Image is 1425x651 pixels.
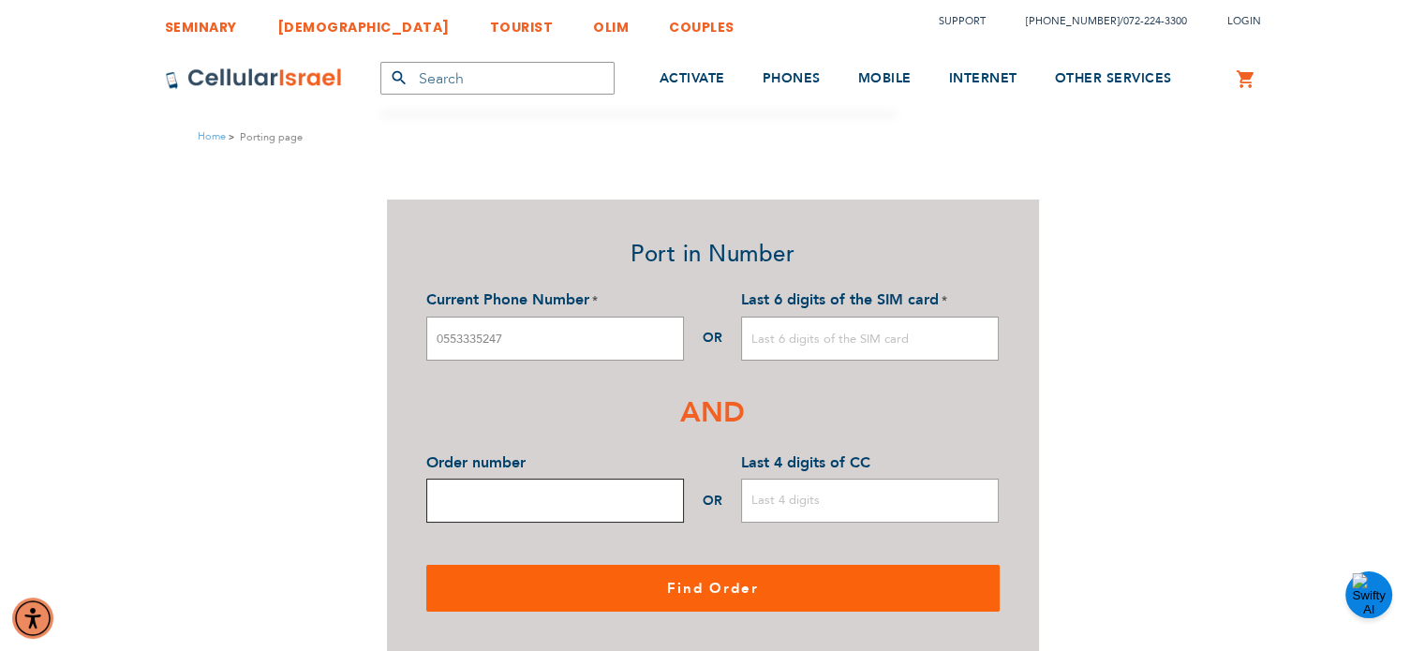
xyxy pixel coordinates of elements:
a: COUPLES [669,5,735,39]
label: Last 4 digits of CC [741,452,870,473]
a: INTERNET [949,44,1017,114]
a: Home [198,129,226,143]
img: Cellular Israel Logo [165,67,343,90]
span: MOBILE [858,69,912,87]
input: Last 6 digits of the SIM card [741,317,999,361]
a: [PHONE_NUMBER] [1026,14,1120,28]
a: SEMINARY [165,5,237,39]
a: [DEMOGRAPHIC_DATA] [277,5,450,39]
input: Search [380,62,615,95]
div: Accessibility Menu [12,598,53,639]
a: 072-224-3300 [1123,14,1187,28]
div: OR [684,490,741,513]
a: OTHER SERVICES [1055,44,1172,114]
li: / [1007,7,1187,35]
a: MOBILE [858,44,912,114]
a: TOURIST [490,5,554,39]
span: INTERNET [949,69,1017,87]
button: Find Order [426,565,1000,612]
span: Find Order [667,579,759,598]
a: ACTIVATE [660,44,725,114]
input: Current Phone Number [426,317,684,361]
label: Current Phone Number [426,289,598,311]
a: OLIM [593,5,629,39]
a: Support [939,14,986,28]
label: Last 6 digits of the SIM card [741,289,947,311]
span: OTHER SERVICES [1055,69,1172,87]
input: Last 4 digits [741,479,999,523]
strong: Porting page [240,128,303,146]
span: PHONES [763,69,821,87]
input: Order number [426,479,684,523]
h3: Port in Number [426,239,1000,271]
div: OR [684,327,741,350]
label: Order number [426,452,526,473]
div: AND [426,389,1000,438]
span: Login [1227,14,1261,28]
span: ACTIVATE [660,69,725,87]
a: PHONES [763,44,821,114]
